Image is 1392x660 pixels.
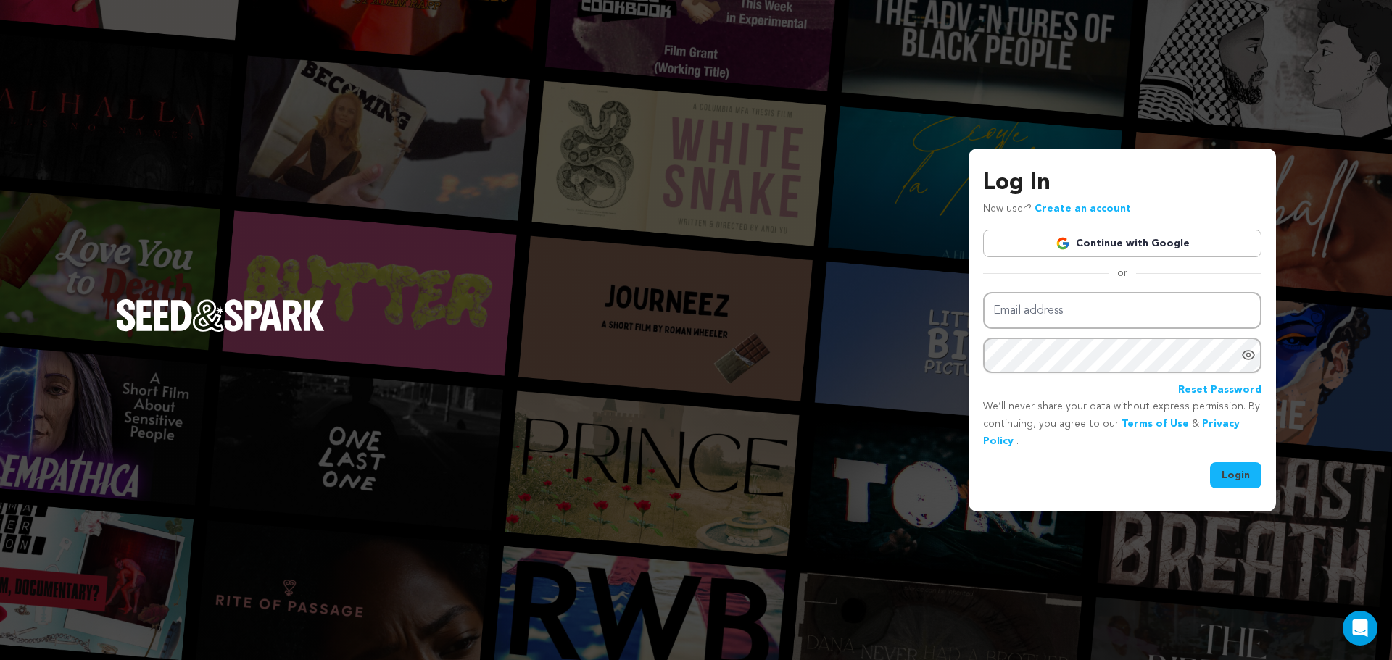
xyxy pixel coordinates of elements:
[1056,236,1070,251] img: Google logo
[1210,462,1261,488] button: Login
[1122,419,1189,429] a: Terms of Use
[983,166,1261,201] h3: Log In
[1343,611,1377,646] div: Open Intercom Messenger
[1035,204,1131,214] a: Create an account
[983,292,1261,329] input: Email address
[983,230,1261,257] a: Continue with Google
[983,398,1261,450] p: We’ll never share your data without express permission. By continuing, you agree to our & .
[983,201,1131,218] p: New user?
[1241,348,1256,362] a: Show password as plain text. Warning: this will display your password on the screen.
[116,299,325,331] img: Seed&Spark Logo
[1178,382,1261,399] a: Reset Password
[1109,266,1136,280] span: or
[116,299,325,360] a: Seed&Spark Homepage
[983,419,1240,446] a: Privacy Policy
